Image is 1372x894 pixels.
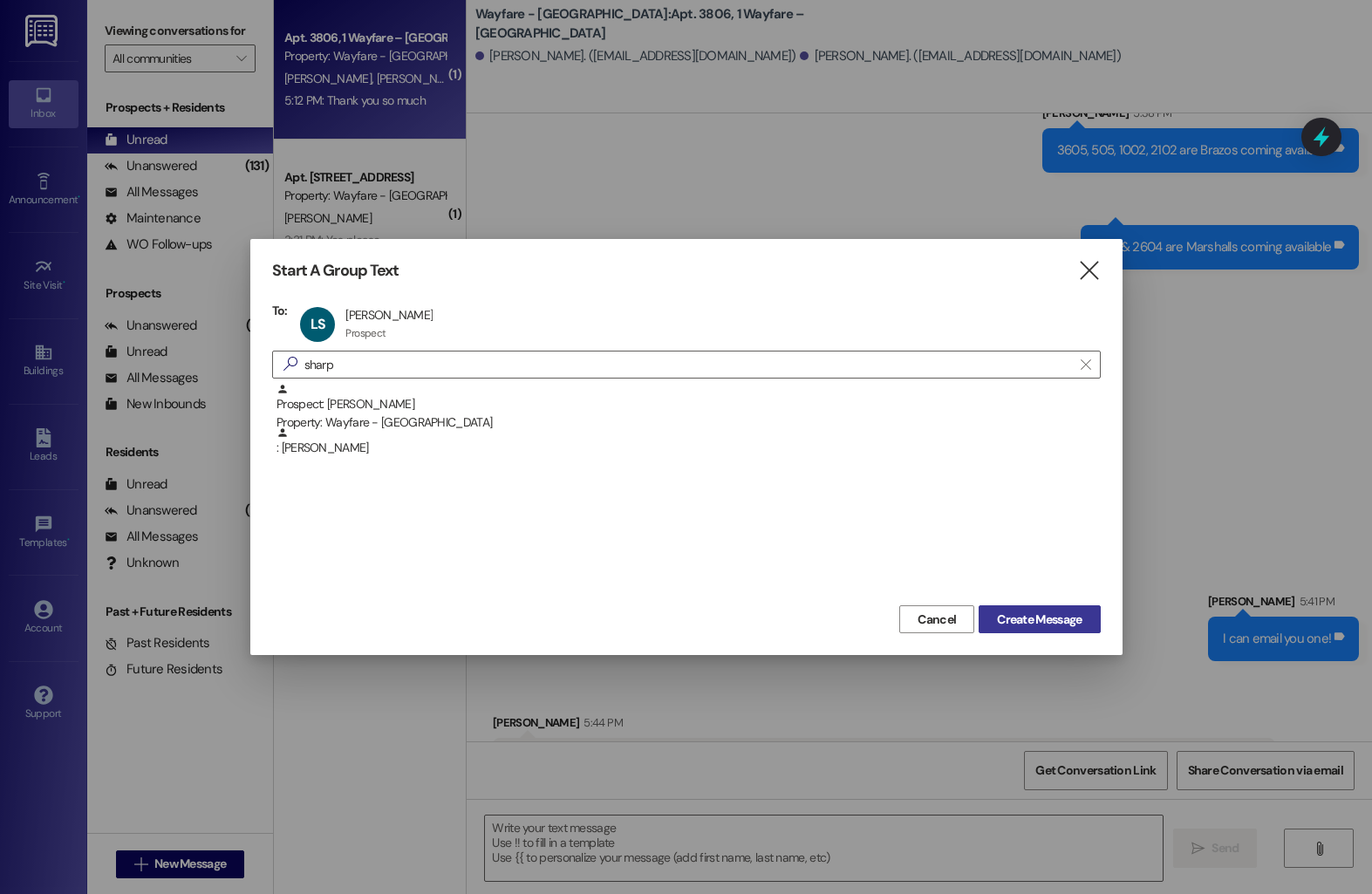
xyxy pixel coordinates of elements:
div: : [PERSON_NAME] [272,427,1101,470]
i:  [276,355,304,373]
div: Prospect [345,326,386,340]
span: Create Message [997,611,1082,629]
button: Create Message [979,605,1100,633]
span: LS [311,315,325,333]
button: Cancel [899,605,974,633]
input: Search for any contact or apartment [304,352,1072,377]
div: Prospect: [PERSON_NAME]Property: Wayfare - [GEOGRAPHIC_DATA] [272,383,1101,427]
button: Clear text [1072,351,1100,378]
span: Cancel [918,611,956,629]
i:  [1081,358,1090,372]
i:  [1077,262,1101,280]
h3: To: [272,303,288,318]
div: Prospect: [PERSON_NAME] [276,383,1101,433]
h3: Start A Group Text [272,261,399,281]
div: : [PERSON_NAME] [276,427,1101,457]
div: [PERSON_NAME] [345,307,433,323]
div: Property: Wayfare - [GEOGRAPHIC_DATA] [276,413,1101,432]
